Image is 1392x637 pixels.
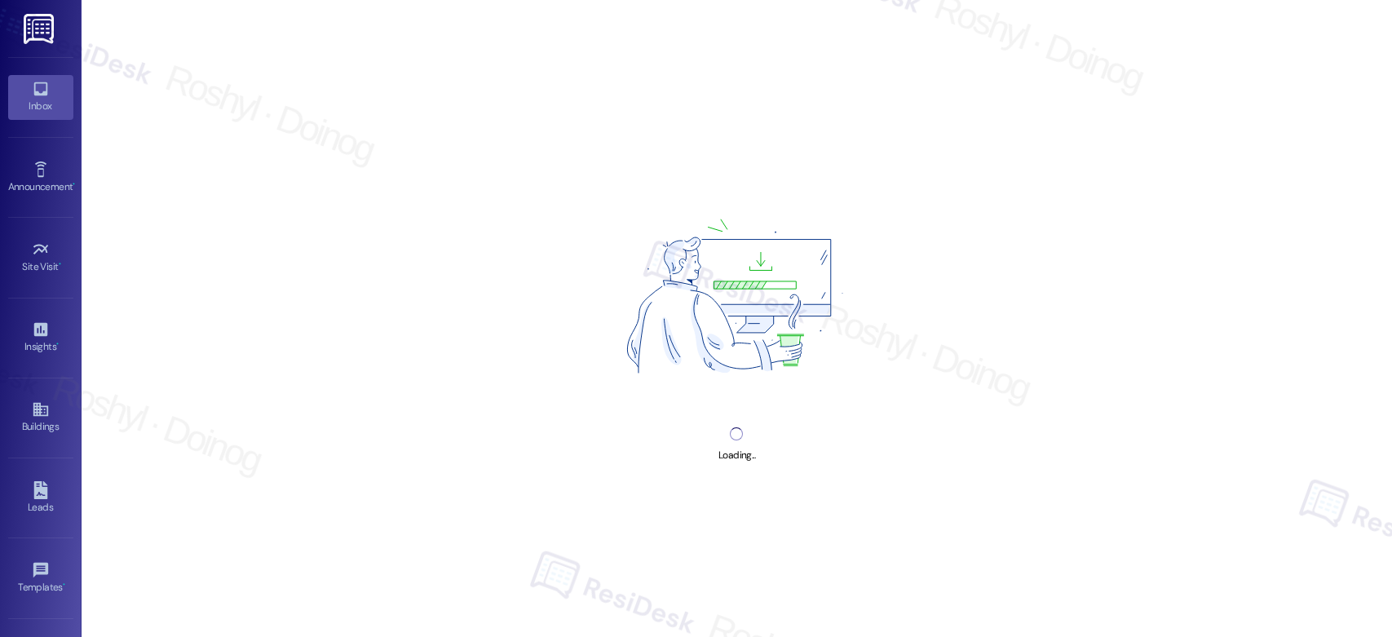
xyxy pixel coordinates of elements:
a: Site Visit • [8,236,73,280]
span: • [73,179,75,190]
a: Buildings [8,396,73,440]
img: ResiDesk Logo [24,14,57,44]
a: Leads [8,476,73,520]
div: Loading... [718,447,755,464]
span: • [63,579,65,591]
a: Insights • [8,316,73,360]
a: Inbox [8,75,73,119]
a: Templates • [8,556,73,600]
span: • [59,259,61,270]
span: • [56,338,59,350]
